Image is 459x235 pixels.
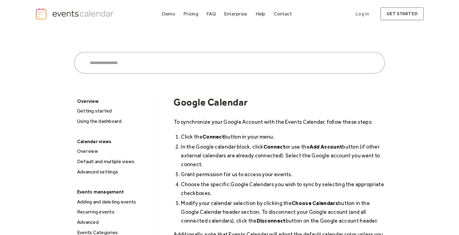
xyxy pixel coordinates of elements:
a: Log In [349,7,375,20]
a: Demo [159,10,178,18]
li: In the Google calendar block, click or use the button (if other external calendars are already co... [181,142,385,169]
strong: Connect [202,133,224,140]
div: Demo [162,12,175,15]
a: Overview [75,147,156,155]
li: Modify your calendar selection by clicking the button in the Google Calendar header section. To d... [181,199,385,225]
h1: Google Calendar [174,96,385,108]
div: Enterprise [224,12,247,15]
li: Click the button in your menu. [181,132,385,141]
a: FAQ [204,10,218,18]
div: Contact [274,12,292,15]
a: home [35,8,115,20]
a: Advanced [75,218,156,226]
div: FAQ [206,12,216,15]
li: Choose the specific Google Calendars you wish to sync by selecting the appropriate checkboxes. [181,180,385,197]
div: Pricing [183,12,198,15]
div: Events management [74,187,155,196]
div: Overview [74,96,155,106]
a: Using the dashboard [75,117,156,125]
div: Help [256,12,266,15]
a: Default and multiple views [75,158,156,166]
a: Adding and deleting events [75,198,156,206]
a: Advanced settings [75,168,156,176]
a: Pricing [181,10,201,18]
li: Grant permission for us to access your events. [181,170,385,179]
strong: Connect [263,143,285,150]
strong: Add Account [310,143,342,150]
strong: Choose Calendars [292,200,338,206]
a: Help [253,10,268,18]
a: Recurring events [75,208,156,216]
p: To synchronize your Google Account with the Events Calendar, follow these steps: [174,117,385,126]
strong: Disconnect [257,217,286,224]
a: Contact [271,10,294,18]
div: Calendar views [74,137,155,146]
a: Getting started [75,107,156,115]
a: get started [380,7,424,20]
a: Enterprise [222,10,250,18]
